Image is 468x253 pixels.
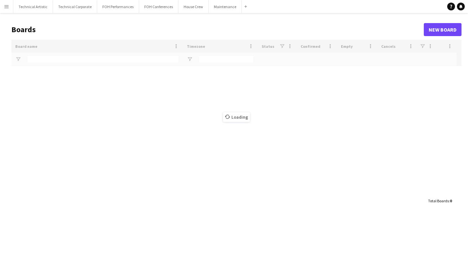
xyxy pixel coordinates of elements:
span: Total Boards [428,198,449,203]
a: New Board [424,23,461,36]
button: Technical Artistic [13,0,53,13]
span: 0 [450,198,452,203]
button: Technical Corporate [53,0,97,13]
button: FOH Conferences [139,0,178,13]
button: House Crew [178,0,209,13]
button: FOH Performances [97,0,139,13]
button: Maintenance [209,0,242,13]
h1: Boards [11,25,424,34]
span: Loading [223,112,250,122]
div: : [428,194,452,207]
